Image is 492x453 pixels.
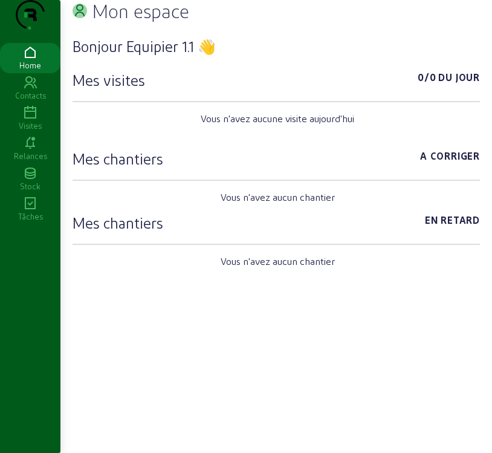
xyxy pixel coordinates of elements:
h3: Mes chantiers [73,149,163,168]
span: Vous n'avez aucun chantier [221,190,335,204]
span: En retard [425,213,480,232]
span: Du jour [438,70,480,90]
span: 0/0 [418,70,436,90]
span: Vous n'avez aucun chantier [221,254,335,269]
span: Vous n'avez aucune visite aujourd'hui [201,111,354,126]
span: A corriger [420,149,480,168]
h3: Bonjour Equipier 1.1 👋 [73,36,480,56]
h3: Mes visites [73,70,145,90]
h3: Mes chantiers [73,213,163,232]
